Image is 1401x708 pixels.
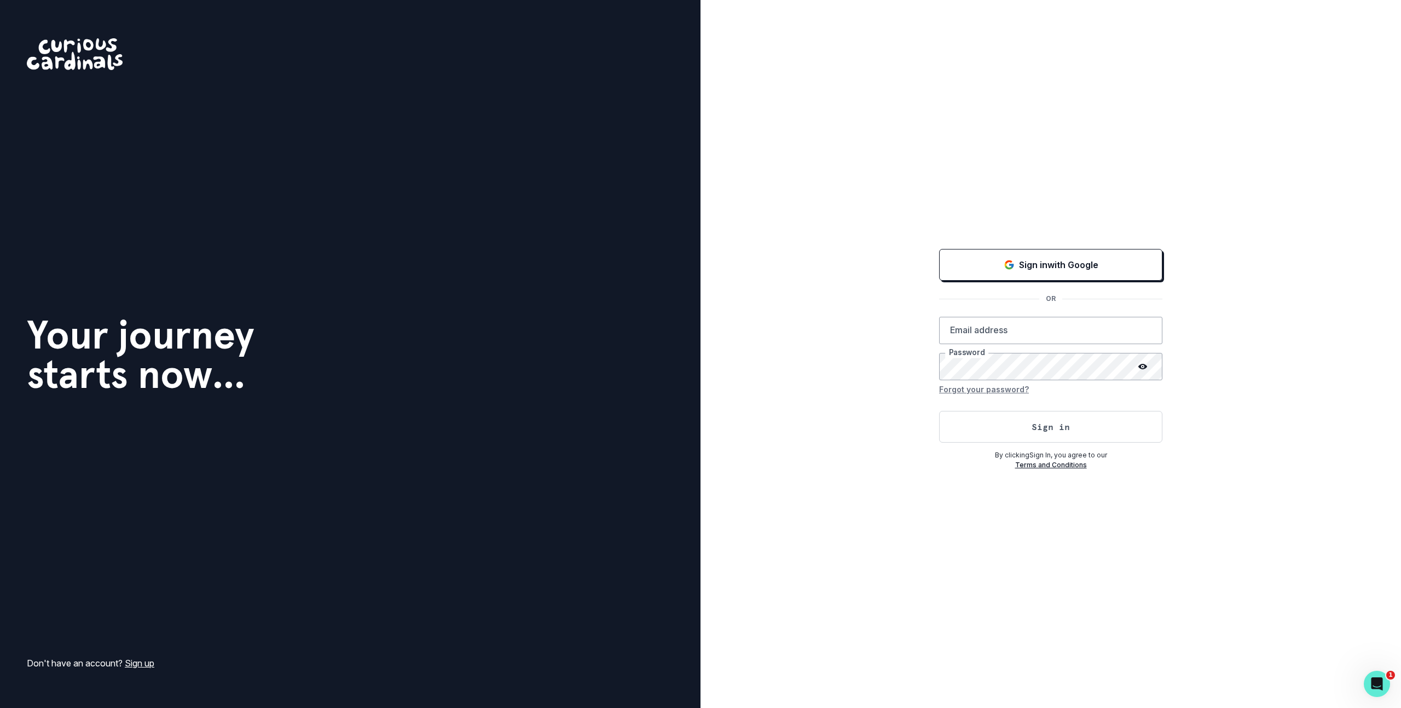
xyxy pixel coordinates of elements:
[939,380,1029,398] button: Forgot your password?
[1364,671,1390,697] iframe: Intercom live chat
[1019,258,1098,271] p: Sign in with Google
[1386,671,1395,680] span: 1
[27,657,154,670] p: Don't have an account?
[27,315,254,394] h1: Your journey starts now...
[939,450,1162,460] p: By clicking Sign In , you agree to our
[27,38,123,70] img: Curious Cardinals Logo
[1039,294,1062,304] p: OR
[1015,461,1087,469] a: Terms and Conditions
[939,411,1162,443] button: Sign in
[939,249,1162,281] button: Sign in with Google (GSuite)
[125,658,154,669] a: Sign up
